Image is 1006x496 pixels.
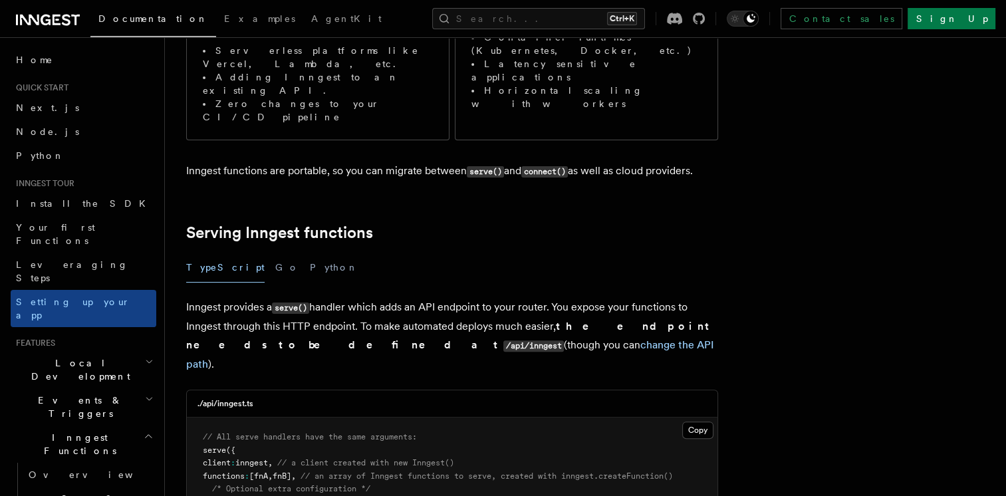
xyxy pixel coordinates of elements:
[11,144,156,168] a: Python
[224,13,295,24] span: Examples
[231,458,235,467] span: :
[11,426,156,463] button: Inngest Functions
[432,8,645,29] button: Search...Ctrl+K
[212,484,370,493] span: /* Optional extra configuration */
[273,471,291,481] span: fnB]
[203,471,245,481] span: functions
[16,259,128,283] span: Leveraging Steps
[11,96,156,120] a: Next.js
[235,458,268,467] span: inngest
[11,290,156,327] a: Setting up your app
[277,458,454,467] span: // a client created with new Inngest()
[216,4,303,36] a: Examples
[11,431,144,457] span: Inngest Functions
[471,84,701,110] li: Horizontal scaling with workers
[203,445,226,455] span: serve
[727,11,759,27] button: Toggle dark mode
[607,12,637,25] kbd: Ctrl+K
[268,471,273,481] span: ,
[781,8,902,29] a: Contact sales
[16,126,79,137] span: Node.js
[203,44,433,70] li: Serverless platforms like Vercel, Lambda, etc.
[23,463,156,487] a: Overview
[11,82,68,93] span: Quick start
[272,303,309,314] code: serve()
[908,8,995,29] a: Sign Up
[521,166,568,178] code: connect()
[503,340,564,352] code: /api/inngest
[203,432,417,441] span: // All serve handlers have the same arguments:
[11,120,156,144] a: Node.js
[245,471,249,481] span: :
[16,102,79,113] span: Next.js
[11,191,156,215] a: Install the SDK
[203,458,231,467] span: client
[203,97,433,124] li: Zero changes to your CI/CD pipeline
[291,471,296,481] span: ,
[11,253,156,290] a: Leveraging Steps
[90,4,216,37] a: Documentation
[98,13,208,24] span: Documentation
[16,53,53,66] span: Home
[467,166,504,178] code: serve()
[16,150,64,161] span: Python
[16,297,130,320] span: Setting up your app
[471,31,701,57] li: Container runtimes (Kubernetes, Docker, etc.)
[186,223,373,242] a: Serving Inngest functions
[197,398,253,409] h3: ./api/inngest.ts
[268,458,273,467] span: ,
[471,57,701,84] li: Latency sensitive applications
[301,471,673,481] span: // an array of Inngest functions to serve, created with inngest.createFunction()
[11,48,156,72] a: Home
[310,253,358,283] button: Python
[11,388,156,426] button: Events & Triggers
[11,338,55,348] span: Features
[16,222,95,246] span: Your first Functions
[186,298,718,374] p: Inngest provides a handler which adds an API endpoint to your router. You expose your functions t...
[16,198,154,209] span: Install the SDK
[311,13,382,24] span: AgentKit
[29,469,166,480] span: Overview
[11,178,74,189] span: Inngest tour
[11,215,156,253] a: Your first Functions
[203,70,433,97] li: Adding Inngest to an existing API.
[275,253,299,283] button: Go
[682,422,713,439] button: Copy
[303,4,390,36] a: AgentKit
[11,356,145,383] span: Local Development
[186,162,718,181] p: Inngest functions are portable, so you can migrate between and as well as cloud providers.
[11,351,156,388] button: Local Development
[249,471,268,481] span: [fnA
[11,394,145,420] span: Events & Triggers
[186,253,265,283] button: TypeScript
[226,445,235,455] span: ({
